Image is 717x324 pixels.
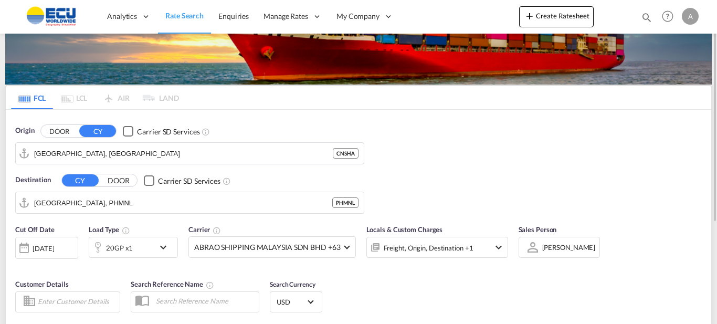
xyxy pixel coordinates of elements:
[641,12,652,23] md-icon: icon-magnify
[106,241,133,255] div: 20GP x1
[15,225,55,234] span: Cut Off Date
[263,11,308,22] span: Manage Rates
[34,195,332,211] input: Search by Port
[151,293,259,309] input: Search Reference Name
[223,177,231,185] md-icon: Unchecked: Search for CY (Container Yard) services for all selected carriers.Checked : Search for...
[213,226,221,235] md-icon: The selected Trucker/Carrierwill be displayed in the rate results If the rates are from another f...
[641,12,652,27] div: icon-magnify
[137,127,199,137] div: Carrier SD Services
[79,125,116,137] button: CY
[188,225,221,234] span: Carrier
[15,237,78,259] div: [DATE]
[33,244,54,253] div: [DATE]
[122,226,130,235] md-icon: icon-information-outline
[202,128,210,136] md-icon: Unchecked: Search for CY (Container Yard) services for all selected carriers.Checked : Search for...
[62,174,99,186] button: CY
[158,176,220,186] div: Carrier SD Services
[15,175,51,185] span: Destination
[11,86,53,109] md-tab-item: FCL
[100,175,137,187] button: DOOR
[218,12,249,20] span: Enquiries
[15,126,34,136] span: Origin
[523,9,536,22] md-icon: icon-plus 400-fg
[89,225,130,234] span: Load Type
[16,143,364,164] md-input-container: Shanghai, CNSHA
[333,148,358,159] div: CNSHA
[384,241,473,255] div: Freight Origin Destination Factory Stuffing
[270,280,315,288] span: Search Currency
[541,240,597,255] md-select: Sales Person: Antonio Olivera
[165,11,204,20] span: Rate Search
[16,192,364,213] md-input-container: Manila, PHMNL
[519,6,594,27] button: icon-plus 400-fgCreate Ratesheet
[659,7,677,25] span: Help
[682,8,699,25] div: A
[144,175,220,186] md-checkbox: Checkbox No Ink
[276,294,317,309] md-select: Select Currency: $ USDUnited States Dollar
[107,11,137,22] span: Analytics
[15,280,68,288] span: Customer Details
[16,5,87,28] img: 6cccb1402a9411edb762cf9624ab9cda.png
[336,11,379,22] span: My Company
[157,241,175,254] md-icon: icon-chevron-down
[11,86,179,109] md-pagination-wrapper: Use the left and right arrow keys to navigate between tabs
[492,241,505,254] md-icon: icon-chevron-down
[34,145,333,161] input: Search by Port
[194,242,341,253] span: ABRAO SHIPPING MALAYSIA SDN BHD +63
[131,280,214,288] span: Search Reference Name
[89,237,178,258] div: 20GP x1icon-chevron-down
[366,237,508,258] div: Freight Origin Destination Factory Stuffingicon-chevron-down
[38,294,117,310] input: Enter Customer Details
[332,197,358,208] div: PHMNL
[542,243,596,252] div: [PERSON_NAME]
[123,126,199,137] md-checkbox: Checkbox No Ink
[519,225,557,234] span: Sales Person
[277,297,306,307] span: USD
[659,7,682,26] div: Help
[15,258,23,272] md-datepicker: Select
[41,126,78,138] button: DOOR
[206,281,214,289] md-icon: Your search will be saved by the below given name
[366,225,443,234] span: Locals & Custom Charges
